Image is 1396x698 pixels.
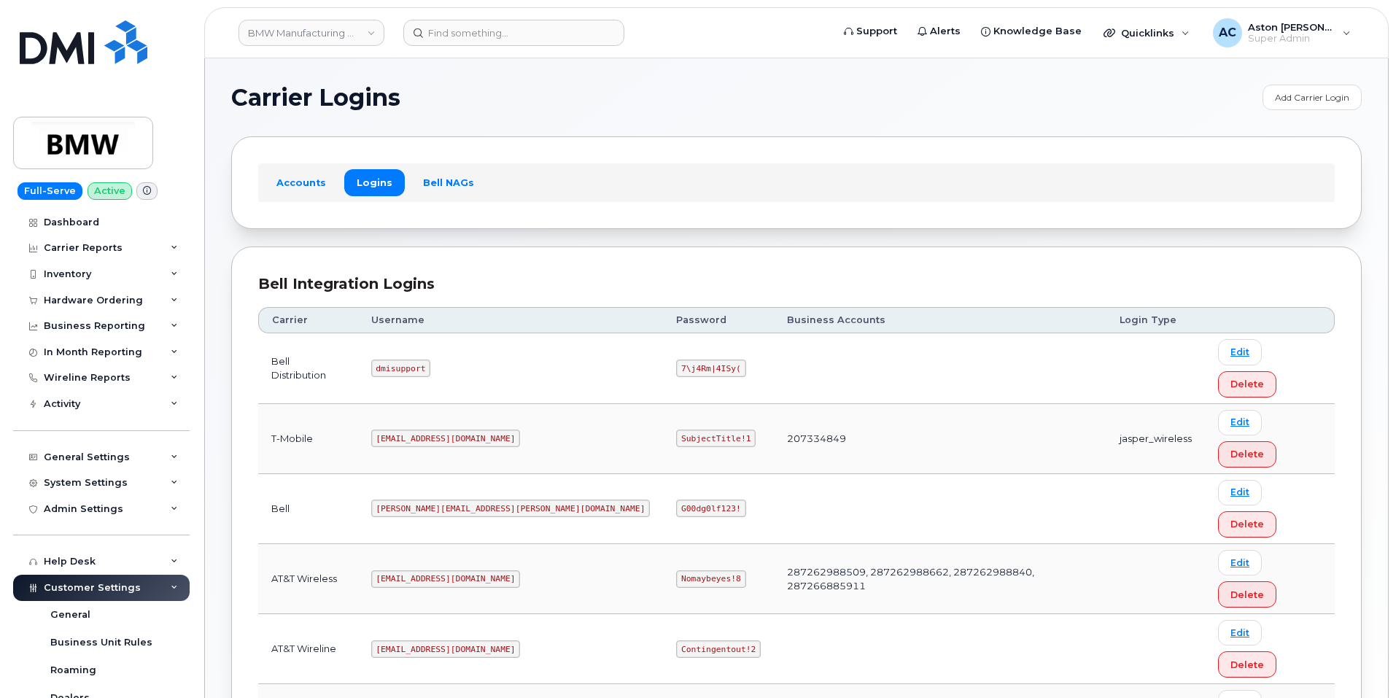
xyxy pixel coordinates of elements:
[344,169,405,195] a: Logins
[258,404,358,474] td: T-Mobile
[1263,85,1362,110] a: Add Carrier Login
[371,360,431,377] code: dmisupport
[1218,511,1276,538] button: Delete
[371,430,521,447] code: [EMAIL_ADDRESS][DOMAIN_NAME]
[1218,480,1262,505] a: Edit
[1218,339,1262,365] a: Edit
[1218,410,1262,435] a: Edit
[371,640,521,658] code: [EMAIL_ADDRESS][DOMAIN_NAME]
[1218,441,1276,468] button: Delete
[258,307,358,333] th: Carrier
[1106,307,1205,333] th: Login Type
[1218,581,1276,608] button: Delete
[371,500,651,517] code: [PERSON_NAME][EMAIL_ADDRESS][PERSON_NAME][DOMAIN_NAME]
[774,307,1106,333] th: Business Accounts
[1230,517,1264,531] span: Delete
[676,500,745,517] code: G00dg0lf123!
[258,614,358,684] td: AT&T Wireline
[371,570,521,588] code: [EMAIL_ADDRESS][DOMAIN_NAME]
[258,333,358,403] td: Bell Distribution
[676,360,745,377] code: 7\j4Rm|4ISy(
[231,87,400,109] span: Carrier Logins
[358,307,664,333] th: Username
[1230,588,1264,602] span: Delete
[264,169,338,195] a: Accounts
[1218,371,1276,398] button: Delete
[1218,550,1262,575] a: Edit
[1106,404,1205,474] td: jasper_wireless
[1230,658,1264,672] span: Delete
[258,544,358,614] td: AT&T Wireless
[663,307,774,333] th: Password
[1218,651,1276,678] button: Delete
[258,274,1335,295] div: Bell Integration Logins
[676,640,761,658] code: Contingentout!2
[1218,620,1262,645] a: Edit
[676,430,756,447] code: SubjectTitle!1
[1230,447,1264,461] span: Delete
[258,474,358,544] td: Bell
[1230,377,1264,391] span: Delete
[774,544,1106,614] td: 287262988509, 287262988662, 287262988840, 287266885911
[676,570,745,588] code: Nomaybeyes!8
[411,169,486,195] a: Bell NAGs
[774,404,1106,474] td: 207334849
